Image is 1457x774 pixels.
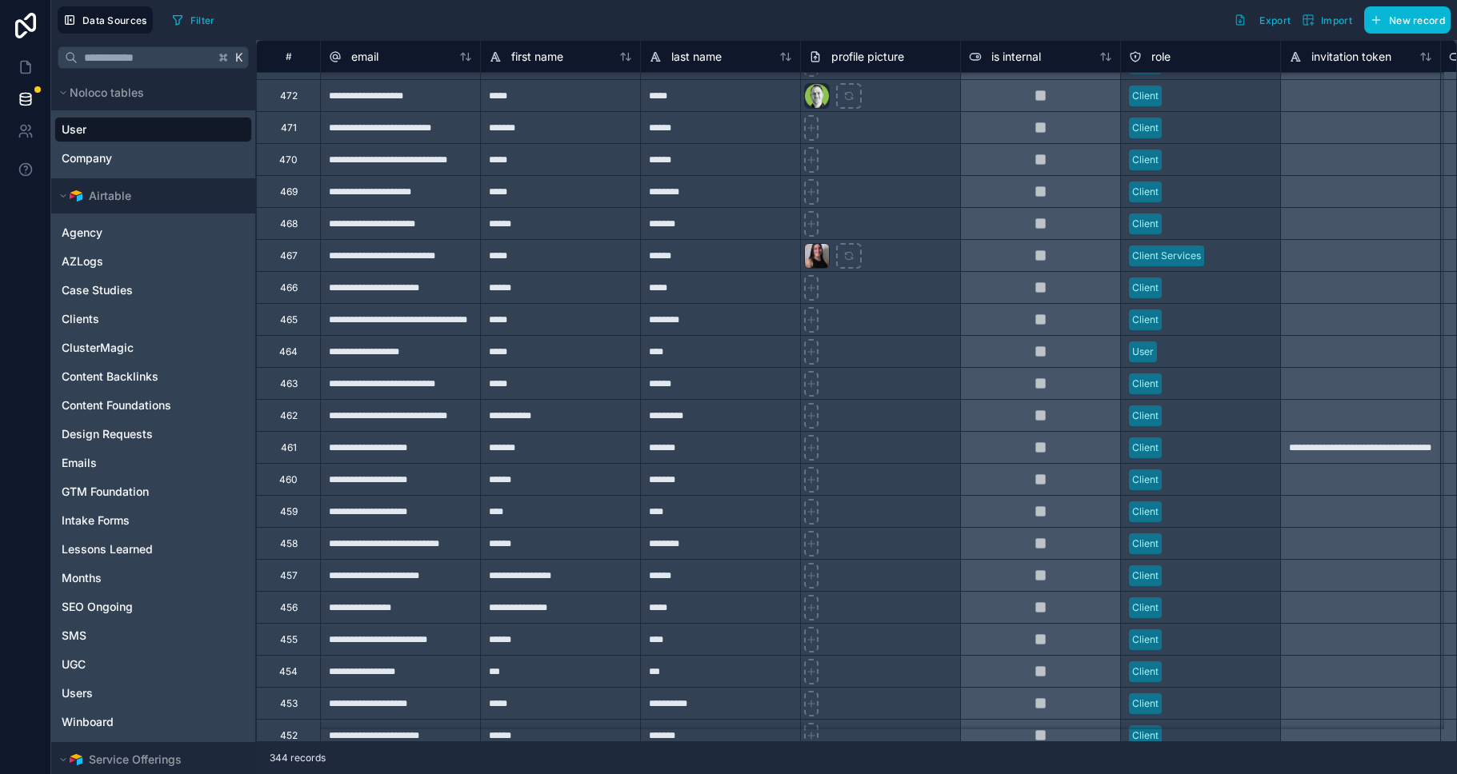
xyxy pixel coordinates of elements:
[1151,49,1171,65] span: role
[831,49,904,65] span: profile picture
[671,49,722,65] span: last name
[1132,345,1154,359] div: User
[1132,441,1159,455] div: Client
[1132,600,1159,615] div: Client
[280,505,298,518] div: 459
[280,377,298,390] div: 463
[1132,537,1159,551] div: Client
[1259,14,1291,26] span: Export
[1358,6,1451,34] a: New record
[1132,153,1159,167] div: Client
[82,14,147,26] span: Data Sources
[1132,409,1159,423] div: Client
[1228,6,1296,34] button: Export
[279,473,298,486] div: 460
[1132,569,1159,583] div: Client
[281,122,297,134] div: 471
[1311,49,1391,65] span: invitation token
[280,697,298,710] div: 453
[280,569,298,582] div: 457
[1132,473,1159,487] div: Client
[280,633,298,646] div: 455
[1296,6,1358,34] button: Import
[1132,185,1159,199] div: Client
[1132,121,1159,135] div: Client
[1364,6,1451,34] button: New record
[280,281,298,294] div: 466
[280,90,298,102] div: 472
[1132,281,1159,295] div: Client
[234,52,245,63] span: K
[1389,14,1445,26] span: New record
[269,50,308,62] div: #
[280,537,298,550] div: 458
[279,154,298,166] div: 470
[166,8,221,32] button: Filter
[1321,14,1352,26] span: Import
[511,49,563,65] span: first name
[1132,249,1201,263] div: Client Services
[1132,505,1159,519] div: Client
[280,217,298,230] div: 468
[1132,377,1159,391] div: Client
[280,601,298,614] div: 456
[190,14,215,26] span: Filter
[1132,89,1159,103] div: Client
[991,49,1041,65] span: is internal
[280,729,298,742] div: 452
[58,6,153,34] button: Data Sources
[1132,313,1159,327] div: Client
[280,409,298,422] div: 462
[280,313,298,326] div: 465
[280,249,298,262] div: 467
[279,345,298,358] div: 464
[279,665,298,678] div: 454
[270,752,326,764] span: 344 records
[1132,664,1159,679] div: Client
[280,186,298,198] div: 469
[1132,696,1159,711] div: Client
[281,441,297,454] div: 461
[1132,728,1159,743] div: Client
[351,49,378,65] span: email
[1132,217,1159,231] div: Client
[1132,632,1159,647] div: Client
